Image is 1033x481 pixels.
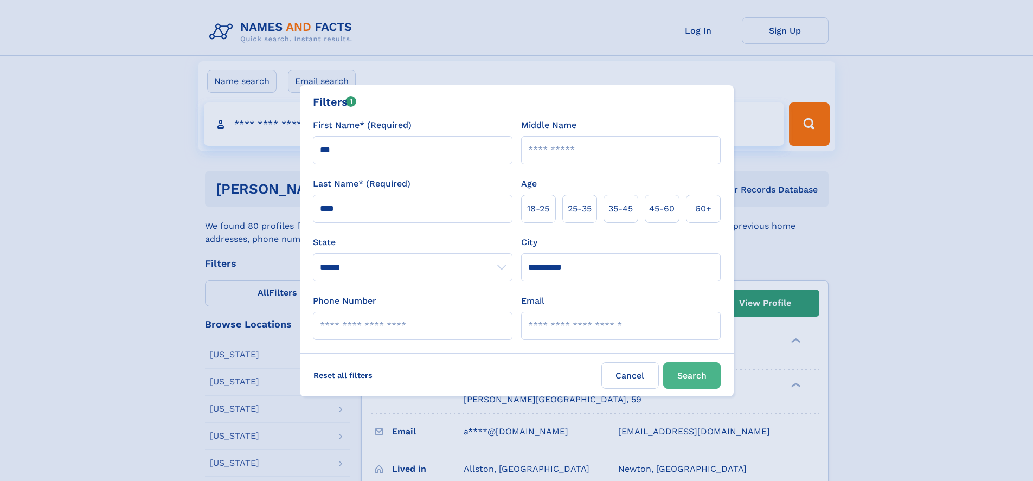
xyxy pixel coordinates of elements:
label: Phone Number [313,294,376,307]
label: Email [521,294,544,307]
label: Middle Name [521,119,576,132]
label: Last Name* (Required) [313,177,410,190]
span: 25‑35 [568,202,592,215]
span: 45‑60 [649,202,675,215]
label: Age [521,177,537,190]
span: 18‑25 [527,202,549,215]
label: City [521,236,537,249]
span: 35‑45 [608,202,633,215]
div: Filters [313,94,357,110]
button: Search [663,362,721,389]
label: Reset all filters [306,362,380,388]
span: 60+ [695,202,711,215]
label: State [313,236,512,249]
label: Cancel [601,362,659,389]
label: First Name* (Required) [313,119,412,132]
